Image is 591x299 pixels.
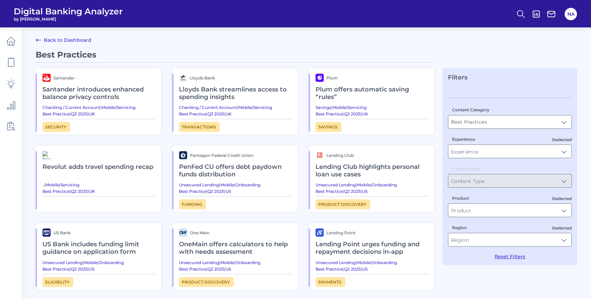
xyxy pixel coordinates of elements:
img: brand logo [316,228,324,237]
label: Content Type [452,166,480,171]
label: Experience [452,137,475,142]
a: Funding [179,199,206,209]
span: | [234,182,235,187]
span: Filters [448,74,467,81]
a: Back to Dashboard [36,36,91,44]
a: Checking / Current Account [179,105,237,110]
a: Savings [316,122,342,132]
span: | [361,266,362,272]
a: Best Practice [179,189,206,194]
a: Q2 2025 [344,189,361,194]
a: UK [89,111,95,116]
h2: Plum offers automatic saving “rules”​ [316,82,429,105]
input: Product [448,204,571,217]
img: brand logo [42,228,51,237]
span: | [206,266,207,272]
span: | [115,105,117,110]
input: Content Type [448,174,571,187]
span: | [69,266,71,272]
span: | [206,189,207,194]
h2: Lloyds Bank streamlines access to spending insights [179,82,292,105]
a: brand logoUS Bank [42,228,156,237]
h2: OneMain offers calculators to help with needs assessment [179,237,292,260]
button: NA [565,8,577,20]
span: | [206,111,207,116]
a: Best Practice [316,189,343,194]
a: Best Practice [316,266,343,272]
a: Checking / Current Account [42,105,100,110]
span: | [59,182,61,187]
a: Product discovery [179,277,234,287]
span: | [219,182,220,187]
img: brand logo [179,151,187,159]
span: | [356,260,357,265]
span: Plum [326,75,338,80]
span: One Main [190,230,209,235]
a: UK [226,111,232,116]
a: brand logoPentagon Federal Credit Union [179,151,292,159]
a: Mobile [102,105,115,110]
span: Best Practices [36,50,97,60]
span: | [224,266,226,272]
a: Mobile [220,260,234,265]
a: Q2 2025 [71,189,88,194]
a: Mobile [333,105,346,110]
a: Mobile [238,105,252,110]
a: Servicing [253,105,272,110]
a: brand logoSantander [42,74,156,82]
span: | [69,111,71,116]
span: Lloyds Bank [190,75,215,80]
a: Onboarding [99,260,124,265]
a: Q2 2025 [71,266,88,272]
a: Servicing [348,105,367,110]
span: | [252,105,253,110]
h2: Lending Point urges funding and repayment decisions in-app [316,237,429,260]
span: - [42,182,44,187]
a: Best Practice [42,189,69,194]
a: brand logoLloyds Bank [179,74,292,82]
img: brand logo [179,74,187,82]
a: brand logoPlum [316,74,429,82]
span: | [98,260,99,265]
span: Payments [316,277,345,287]
a: Unsecured Lending [42,260,82,265]
span: | [224,111,226,116]
span: | [371,260,372,265]
a: Best Practice [179,111,206,116]
h2: US Bank includes funding limit guidance on application form [42,237,156,260]
a: Q2 2025 [207,266,224,272]
a: Mobile [357,260,371,265]
span: | [88,111,89,116]
a: Unsecured Lending [179,260,219,265]
span: | [343,266,344,272]
a: Unsecured Lending [179,182,219,187]
span: | [88,189,89,194]
a: US [362,266,368,272]
a: US [89,266,94,272]
a: Q2 2025 [207,189,224,194]
a: Q3 2025 [71,111,88,116]
label: Content Category [452,107,489,112]
h2: Santander introduces enhanced balance privacy controls [42,82,156,105]
span: Digital Banking Analyzer [14,6,123,16]
button: Reset Filters [494,253,525,260]
a: Security [42,122,70,132]
span: US Bank [53,230,70,235]
span: | [69,189,71,194]
a: Unsecured Lending [316,260,356,265]
span: | [343,189,344,194]
a: Q2 2025 [344,266,361,272]
a: US [362,189,368,194]
span: Lending Point [326,230,356,235]
span: | [237,105,238,110]
span: | [224,189,226,194]
a: Transactions [179,122,220,132]
span: | [219,260,220,265]
a: Q3 2025 [207,111,224,116]
img: brand logo [316,151,324,159]
span: | [371,182,372,187]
